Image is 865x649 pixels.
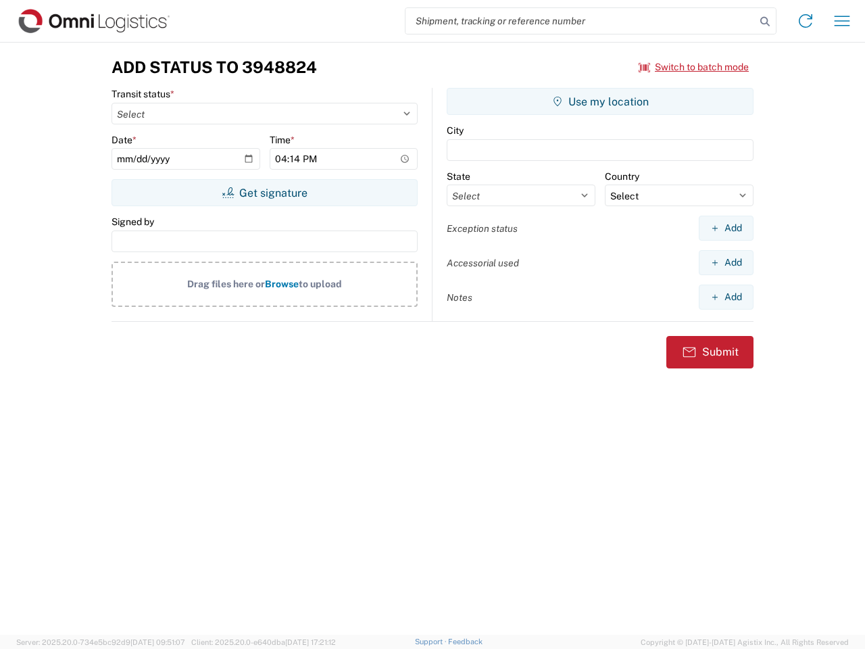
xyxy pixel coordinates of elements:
[699,250,753,275] button: Add
[447,170,470,183] label: State
[112,179,418,206] button: Get signature
[666,336,753,368] button: Submit
[285,638,336,646] span: [DATE] 17:21:12
[448,638,483,646] a: Feedback
[641,636,849,648] span: Copyright © [DATE]-[DATE] Agistix Inc., All Rights Reserved
[130,638,185,646] span: [DATE] 09:51:07
[447,88,753,115] button: Use my location
[605,170,639,183] label: Country
[299,279,342,289] span: to upload
[447,124,464,137] label: City
[191,638,336,646] span: Client: 2025.20.0-e640dba
[639,56,749,78] button: Switch to batch mode
[447,291,472,304] label: Notes
[405,8,756,34] input: Shipment, tracking or reference number
[265,279,299,289] span: Browse
[112,134,137,146] label: Date
[16,638,185,646] span: Server: 2025.20.0-734e5bc92d9
[270,134,295,146] label: Time
[112,216,154,228] label: Signed by
[699,285,753,310] button: Add
[112,88,174,100] label: Transit status
[187,279,265,289] span: Drag files here or
[447,257,519,269] label: Accessorial used
[699,216,753,241] button: Add
[447,222,518,235] label: Exception status
[112,57,317,77] h3: Add Status to 3948824
[415,638,449,646] a: Support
